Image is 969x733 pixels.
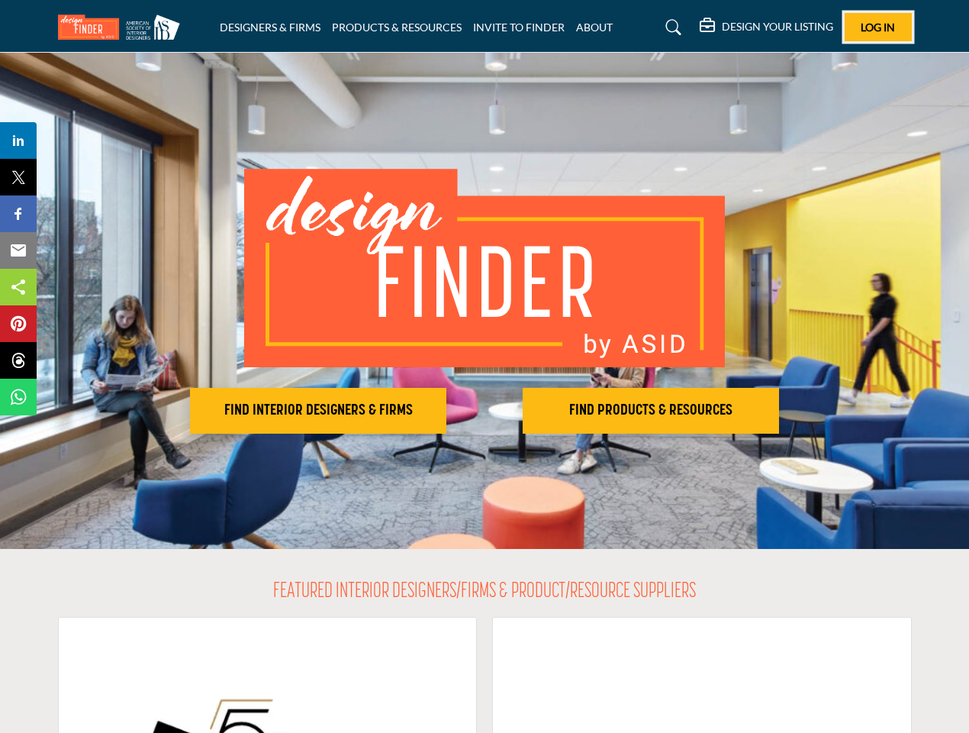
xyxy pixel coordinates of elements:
[845,13,912,41] button: Log In
[190,388,446,434] button: FIND INTERIOR DESIGNERS & FIRMS
[332,21,462,34] a: PRODUCTS & RESOURCES
[473,21,565,34] a: INVITE TO FINDER
[58,15,188,40] img: Site Logo
[220,21,320,34] a: DESIGNERS & FIRMS
[273,580,696,605] h2: FEATURED INTERIOR DESIGNERS/FIRMS & PRODUCT/RESOURCE SUPPLIERS
[523,388,779,434] button: FIND PRODUCTS & RESOURCES
[576,21,613,34] a: ABOUT
[722,20,833,34] h5: DESIGN YOUR LISTING
[700,18,833,37] div: DESIGN YOUR LISTING
[861,21,895,34] span: Log In
[195,402,442,420] h2: FIND INTERIOR DESIGNERS & FIRMS
[527,402,774,420] h2: FIND PRODUCTS & RESOURCES
[244,169,725,367] img: image
[651,15,691,40] a: Search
